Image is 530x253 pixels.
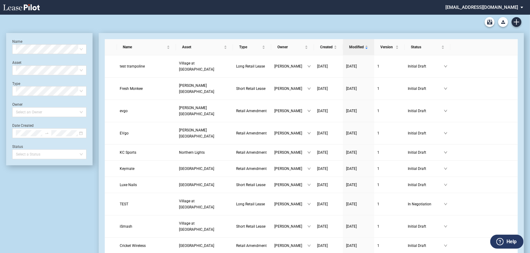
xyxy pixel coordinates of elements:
span: down [307,244,311,248]
a: Retail Amendment [236,108,268,114]
a: 1 [377,130,402,136]
a: Long Retail Lease [236,63,268,69]
a: [DATE] [346,223,371,229]
a: [DATE] [346,243,371,249]
span: [DATE] [346,167,357,171]
span: down [444,225,448,228]
a: [DATE] [317,130,340,136]
span: Retail Amendment [236,131,267,135]
a: [PERSON_NAME][GEOGRAPHIC_DATA] [179,127,230,139]
a: 1 [377,223,402,229]
span: Fresh Monkee [120,86,143,91]
span: [DATE] [346,183,357,187]
th: Asset [176,39,233,55]
span: Retail Amendment [236,150,267,155]
a: [DATE] [317,108,340,114]
span: [DATE] [346,244,357,248]
span: [PERSON_NAME] [274,223,307,229]
span: Short Retail Lease [236,183,265,187]
span: [DATE] [346,109,357,113]
th: Created [314,39,343,55]
span: down [444,244,448,248]
span: [DATE] [317,183,328,187]
span: Luxe Nails [120,183,137,187]
span: Village at Allen [179,199,214,209]
a: 1 [377,63,402,69]
span: KC Sports [120,150,137,155]
span: Initial Draft [408,223,444,229]
label: Date Created [12,123,34,128]
span: TEST [120,202,129,206]
a: iSmash [120,223,173,229]
span: to [45,131,49,135]
span: Owner [277,44,304,50]
a: 1 [377,201,402,207]
span: iSmash [120,224,133,229]
span: [PERSON_NAME] [274,182,307,188]
span: Name [123,44,166,50]
span: [DATE] [317,167,328,171]
a: test trampoline [120,63,173,69]
span: Type [239,44,261,50]
span: Lewis Center [179,106,214,116]
md-menu: Download Blank Form List [496,17,510,27]
span: [DATE] [317,109,328,113]
span: down [444,202,448,206]
span: Penn Mar Shopping Center [179,167,214,171]
span: Initial Draft [408,182,444,188]
span: [DATE] [317,202,328,206]
span: [DATE] [346,86,357,91]
th: Type [233,39,271,55]
a: Retail Amendment [236,243,268,249]
span: down [307,64,311,68]
th: Version [374,39,405,55]
span: 1 [377,244,379,248]
a: Short Retail Lease [236,86,268,92]
a: [DATE] [346,86,371,92]
span: [DATE] [346,224,357,229]
span: down [444,109,448,113]
span: [PERSON_NAME] [274,130,307,136]
span: [DATE] [317,64,328,68]
span: 1 [377,109,379,113]
a: Cricket Wireless [120,243,173,249]
span: 1 [377,64,379,68]
span: Long Retail Lease [236,202,265,206]
span: Retail Amendment [236,167,267,171]
a: 1 [377,86,402,92]
span: down [307,87,311,90]
span: 1 [377,150,379,155]
span: 1 [377,167,379,171]
a: EVgo [120,130,173,136]
span: [DATE] [346,64,357,68]
a: 1 [377,182,402,188]
a: [GEOGRAPHIC_DATA] [179,166,230,172]
span: [PERSON_NAME] [274,243,307,249]
span: Initial Draft [408,86,444,92]
label: Owner [12,102,23,107]
a: [DATE] [317,166,340,172]
span: Initial Draft [408,63,444,69]
span: EVgo [120,131,129,135]
a: 1 [377,243,402,249]
span: [DATE] [346,150,357,155]
span: Initial Draft [408,243,444,249]
a: [PERSON_NAME][GEOGRAPHIC_DATA] [179,105,230,117]
span: down [444,131,448,135]
a: Fresh Monkee [120,86,173,92]
span: Keymate [120,167,135,171]
a: [DATE] [346,130,371,136]
a: Retail Amendment [236,149,268,156]
label: Help [506,238,517,246]
span: down [444,183,448,187]
th: Status [405,39,451,55]
th: Modified [343,39,374,55]
a: Village at [GEOGRAPHIC_DATA] [179,198,230,210]
label: Name [12,39,22,44]
a: Short Retail Lease [236,182,268,188]
span: swap-right [45,131,49,135]
span: down [307,109,311,113]
a: Luxe Nails [120,182,173,188]
a: Short Retail Lease [236,223,268,229]
span: Retail Amendment [236,109,267,113]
